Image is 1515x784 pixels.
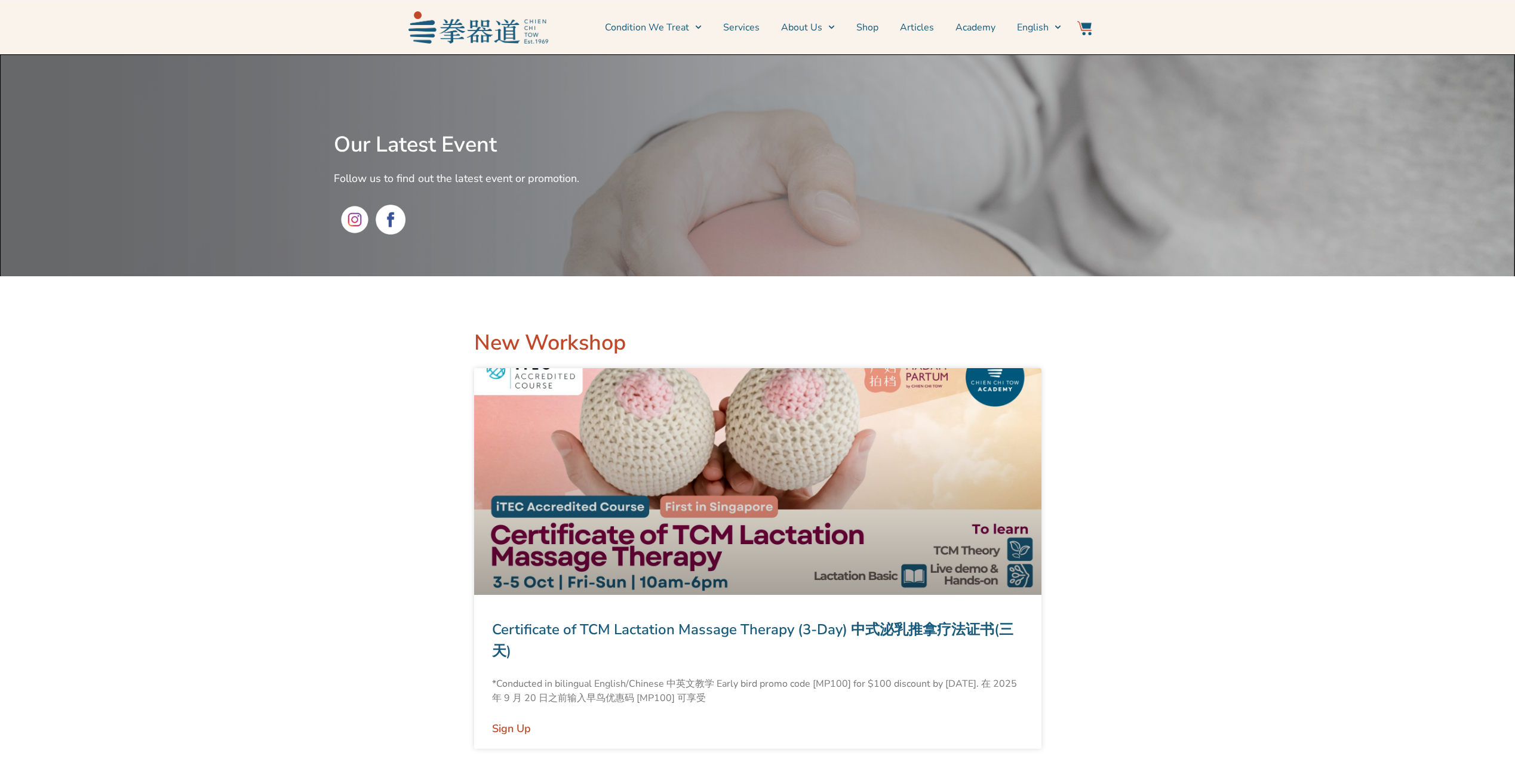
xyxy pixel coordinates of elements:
a: Read more about Certificate of TCM Lactation Massage Therapy (3-Day) 中式泌乳推拿疗法证书(三天) [492,720,531,737]
a: Articles [900,13,934,42]
a: Academy [955,13,995,42]
a: Services [723,13,760,42]
img: Website Icon-03 [1077,21,1092,35]
p: *Conducted in bilingual English/Chinese 中英文教学 Early bird promo code [MP100] for $100 discount by ... [492,677,1024,705]
a: Shop [856,13,878,42]
nav: Menu [554,13,1062,42]
a: Certificate of TCM Lactation Massage Therapy (3-Day) 中式泌乳推拿疗法证书(三天) [492,620,1013,660]
a: About Us [781,13,835,42]
h2: New Workshop [474,330,1041,356]
span: English [1017,20,1049,35]
h2: Follow us to find out the latest event or promotion. [334,170,752,187]
a: English [1017,13,1061,42]
h2: Our Latest Event [334,132,752,158]
a: Condition We Treat [605,13,702,42]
